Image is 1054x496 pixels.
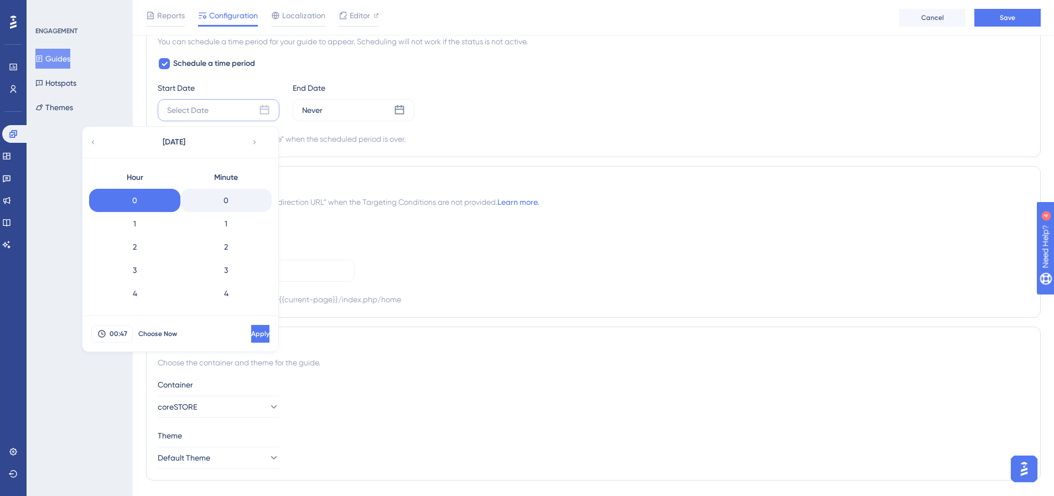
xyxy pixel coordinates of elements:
span: Need Help? [26,3,69,16]
span: Default Theme [158,451,210,464]
span: Apply [251,329,269,338]
iframe: UserGuiding AI Assistant Launcher [1008,452,1041,485]
div: 5 [89,305,180,328]
div: 3 [89,259,180,282]
span: Reports [157,9,185,22]
div: ENGAGEMENT [35,27,77,35]
div: 2 [180,235,272,259]
button: Apply [251,325,269,343]
div: Container [158,378,1029,391]
div: 0 [180,189,272,212]
div: Start Date [158,81,279,95]
div: Automatically set as “Inactive” when the scheduled period is over. [178,132,406,146]
button: Guides [35,49,70,69]
a: Learn more. [497,198,539,206]
span: coreSTORE [158,400,197,414]
div: You can schedule a time period for your guide to appear. Scheduling will not work if the status i... [158,35,1029,48]
div: Theme [158,429,1029,442]
span: Save [1000,13,1015,22]
div: End Date [293,81,414,95]
div: 4 [89,282,180,305]
div: 1 [180,212,272,235]
div: Select Date [167,104,209,117]
div: Redirection [158,178,1029,191]
button: Hotspots [35,73,76,93]
button: Cancel [899,9,965,27]
div: Never [302,104,323,117]
div: 3 [180,259,272,282]
button: Save [974,9,1041,27]
div: Hour [89,167,180,189]
span: Choose Now [138,329,177,338]
div: Minute [180,167,272,189]
span: Configuration [209,9,258,22]
span: 00:47 [110,329,127,338]
span: Cancel [921,13,944,22]
button: 00:47 [91,325,133,343]
button: Choose Now [133,325,183,343]
span: Schedule a time period [173,57,255,70]
span: Editor [350,9,370,22]
button: coreSTORE [158,396,279,418]
div: 2 [89,235,180,259]
span: [DATE] [163,136,185,149]
div: Choose the container and theme for the guide. [158,356,1029,369]
button: Default Theme [158,447,279,469]
button: [DATE] [118,131,229,153]
div: 0 [89,189,180,212]
div: 5 [180,305,272,328]
div: https://{{current-page}}/index.php/home [251,293,401,306]
button: Themes [35,97,73,117]
div: 1 [89,212,180,235]
div: 4 [77,6,80,14]
span: Localization [282,9,325,22]
span: The browser will redirect to the “Redirection URL” when the Targeting Conditions are not provided. [158,195,539,209]
div: 4 [180,282,272,305]
div: Advanced Settings [158,338,1029,352]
